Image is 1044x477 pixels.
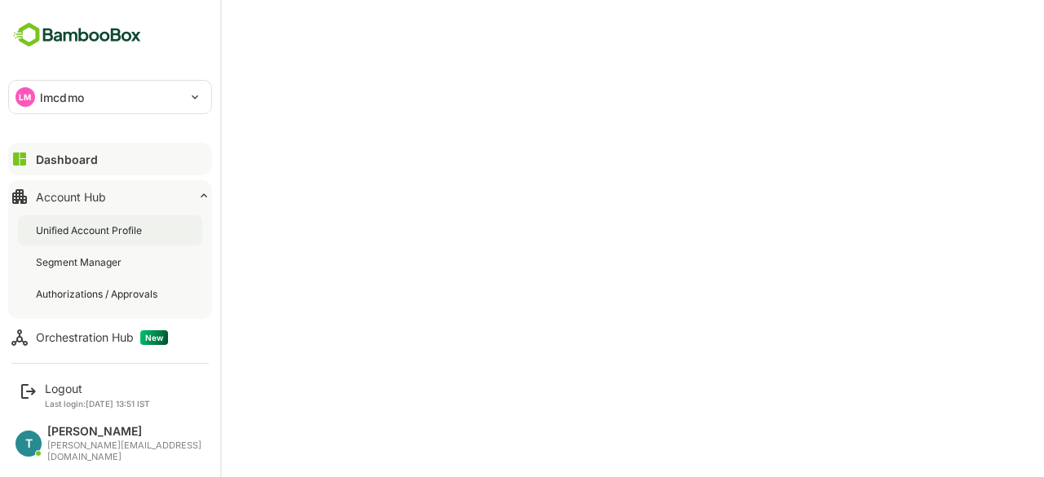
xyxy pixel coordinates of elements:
[36,255,125,269] div: Segment Manager
[9,81,211,113] div: LMlmcdmo
[40,89,84,106] p: lmcdmo
[8,20,146,51] img: BambooboxFullLogoMark.5f36c76dfaba33ec1ec1367b70bb1252.svg
[36,152,98,166] div: Dashboard
[8,180,212,213] button: Account Hub
[47,425,204,439] div: [PERSON_NAME]
[36,190,106,204] div: Account Hub
[8,321,212,354] button: Orchestration HubNew
[15,431,42,457] div: T
[36,287,161,301] div: Authorizations / Approvals
[45,382,150,395] div: Logout
[8,143,212,175] button: Dashboard
[140,330,168,345] span: New
[45,399,150,409] p: Last login: [DATE] 13:51 IST
[47,440,204,462] div: [PERSON_NAME][EMAIL_ADDRESS][DOMAIN_NAME]
[36,223,145,237] div: Unified Account Profile
[36,330,168,345] div: Orchestration Hub
[15,87,35,107] div: LM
